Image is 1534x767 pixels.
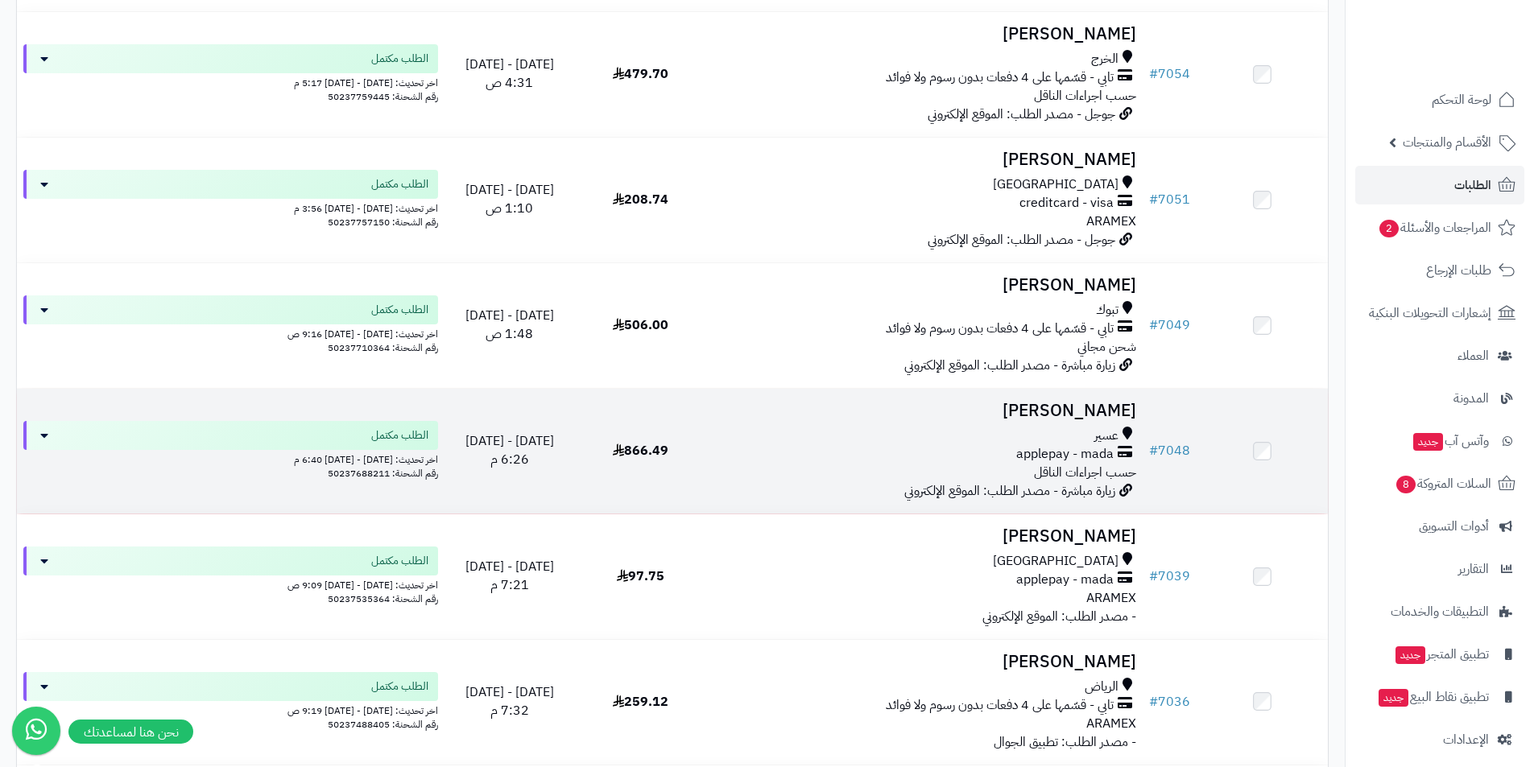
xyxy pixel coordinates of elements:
span: جديد [1379,689,1408,707]
span: جوجل - مصدر الطلب: الموقع الإلكتروني [928,105,1115,124]
span: [DATE] - [DATE] 1:48 ص [465,306,554,344]
h3: [PERSON_NAME] [713,402,1136,420]
a: إشعارات التحويلات البنكية [1355,294,1524,332]
span: creditcard - visa [1019,194,1114,212]
span: رقم الشحنة: 50237688211 [328,466,438,480]
span: رقم الشحنة: 50237535364 [328,592,438,606]
div: اخر تحديث: [DATE] - [DATE] 9:09 ص [23,575,438,592]
a: التطبيقات والخدمات [1355,592,1524,631]
span: لوحة التحكم [1432,89,1491,111]
span: [GEOGRAPHIC_DATA] [993,552,1118,571]
div: اخر تحديث: [DATE] - [DATE] 9:19 ص [23,701,438,718]
span: طلبات الإرجاع [1426,259,1491,282]
span: شحن مجاني [1077,337,1136,357]
span: التطبيقات والخدمات [1391,600,1489,623]
span: # [1149,190,1158,209]
span: الإعدادات [1443,728,1489,751]
a: أدوات التسويق [1355,507,1524,546]
a: الطلبات [1355,166,1524,204]
a: تطبيق نقاط البيعجديد [1355,678,1524,716]
span: الطلب مكتمل [371,427,428,443]
td: - مصدر الطلب: تطبيق الجوال [706,640,1143,765]
span: الطلب مكتمل [371,51,428,67]
span: الطلب مكتمل [371,176,428,192]
h3: [PERSON_NAME] [713,151,1136,169]
span: 506.00 [613,315,668,335]
span: 479.70 [613,64,668,84]
span: رقم الشحنة: 50237710364 [328,340,438,355]
span: جديد [1395,646,1425,664]
a: #7039 [1149,567,1190,586]
span: # [1149,64,1158,84]
a: السلات المتروكة8 [1355,464,1524,503]
span: رقم الشحنة: 50237759445 [328,89,438,104]
span: السلات المتروكة [1395,472,1491,495]
span: applepay - mada [1016,445,1114,464]
span: تابي - قسّمها على 4 دفعات بدون رسوم ولا فوائد [886,696,1114,715]
span: # [1149,692,1158,711]
a: المدونة [1355,379,1524,418]
span: زيارة مباشرة - مصدر الطلب: الموقع الإلكتروني [904,356,1115,375]
a: العملاء [1355,336,1524,375]
div: اخر تحديث: [DATE] - [DATE] 5:17 م [23,73,438,90]
span: جديد [1413,433,1443,451]
span: الطلب مكتمل [371,302,428,318]
span: أدوات التسويق [1419,515,1489,538]
a: الإعدادات [1355,720,1524,759]
span: 2 [1379,220,1399,237]
span: المدونة [1453,387,1489,410]
a: #7048 [1149,441,1190,460]
span: المراجعات والأسئلة [1378,216,1491,239]
span: تابي - قسّمها على 4 دفعات بدون رسوم ولا فوائد [886,320,1114,338]
span: رقم الشحنة: 50237488405 [328,717,438,732]
span: رقم الشحنة: 50237757150 [328,215,438,229]
div: اخر تحديث: [DATE] - [DATE] 9:16 ص [23,324,438,341]
td: - مصدر الطلب: الموقع الإلكتروني [706,514,1143,639]
h3: [PERSON_NAME] [713,276,1136,295]
a: #7049 [1149,315,1190,335]
span: الأقسام والمنتجات [1403,131,1491,154]
span: # [1149,567,1158,586]
span: ARAMEX [1086,588,1136,608]
span: وآتس آب [1412,430,1489,452]
span: حسب اجراءات الناقل [1034,463,1136,482]
div: اخر تحديث: [DATE] - [DATE] 6:40 م [23,450,438,467]
span: الطلبات [1454,174,1491,196]
span: تابي - قسّمها على 4 دفعات بدون رسوم ولا فوائد [886,68,1114,87]
span: ARAMEX [1086,714,1136,733]
span: [DATE] - [DATE] 4:31 ص [465,55,554,93]
span: [DATE] - [DATE] 7:32 م [465,682,554,720]
a: وآتس آبجديد [1355,422,1524,460]
span: حسب اجراءات الناقل [1034,86,1136,105]
h3: [PERSON_NAME] [713,653,1136,671]
span: 259.12 [613,692,668,711]
span: [DATE] - [DATE] 6:26 م [465,431,554,469]
span: ARAMEX [1086,212,1136,231]
span: الطلب مكتمل [371,553,428,569]
a: لوحة التحكم [1355,80,1524,119]
a: طلبات الإرجاع [1355,251,1524,290]
span: العملاء [1458,344,1489,367]
span: 208.74 [613,190,668,209]
a: التقارير [1355,550,1524,588]
span: الرياض [1085,678,1118,696]
span: عسير [1094,427,1118,445]
span: التقارير [1458,558,1489,580]
span: [DATE] - [DATE] 7:21 م [465,557,554,595]
span: 8 [1396,476,1416,493]
span: الطلب مكتمل [371,678,428,695]
span: إشعارات التحويلات البنكية [1369,302,1491,324]
img: logo-2.png [1424,45,1519,79]
h3: [PERSON_NAME] [713,25,1136,43]
a: #7054 [1149,64,1190,84]
span: 97.75 [617,567,664,586]
a: #7051 [1149,190,1190,209]
span: زيارة مباشرة - مصدر الطلب: الموقع الإلكتروني [904,481,1115,501]
span: تطبيق نقاط البيع [1377,686,1489,708]
span: تطبيق المتجر [1394,643,1489,666]
span: جوجل - مصدر الطلب: الموقع الإلكتروني [928,230,1115,249]
span: [DATE] - [DATE] 1:10 ص [465,180,554,218]
a: #7036 [1149,692,1190,711]
span: 866.49 [613,441,668,460]
span: # [1149,441,1158,460]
